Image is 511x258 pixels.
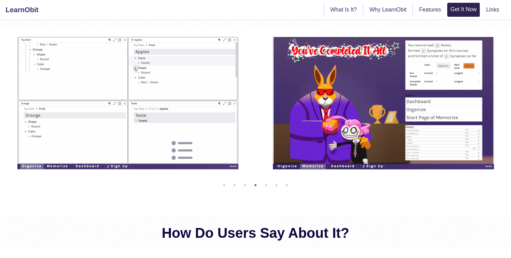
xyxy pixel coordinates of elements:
[367,3,409,17] a: Why LearnObit
[7,222,504,241] h1: How Do Users Say About It?
[242,182,249,189] button: 3 of 4
[416,3,444,17] a: Features
[448,3,480,16] a: Get It Now
[231,182,238,189] button: 2 of 4
[273,182,280,189] button: 6 of 4
[262,182,269,189] button: 5 of 4
[6,3,38,17] a: LearnObit
[6,6,38,14] b: LearnObit
[484,3,502,17] a: Links
[252,182,259,189] button: 4 of 4
[328,3,360,17] a: What Is It?
[283,182,290,189] button: 7 of 4
[221,182,228,189] button: 1 of 4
